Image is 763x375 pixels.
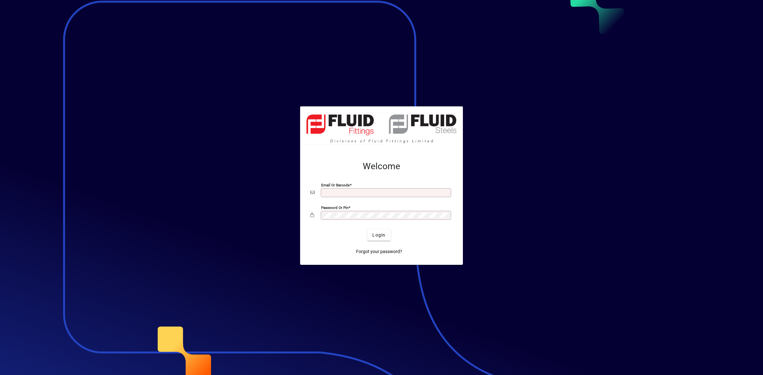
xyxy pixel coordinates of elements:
[354,246,405,257] a: Forgot your password?
[372,232,385,238] span: Login
[310,161,453,172] h2: Welcome
[321,183,350,187] mat-label: Email or Barcode
[367,229,390,241] button: Login
[321,205,348,210] mat-label: Password or Pin
[356,248,402,255] span: Forgot your password?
